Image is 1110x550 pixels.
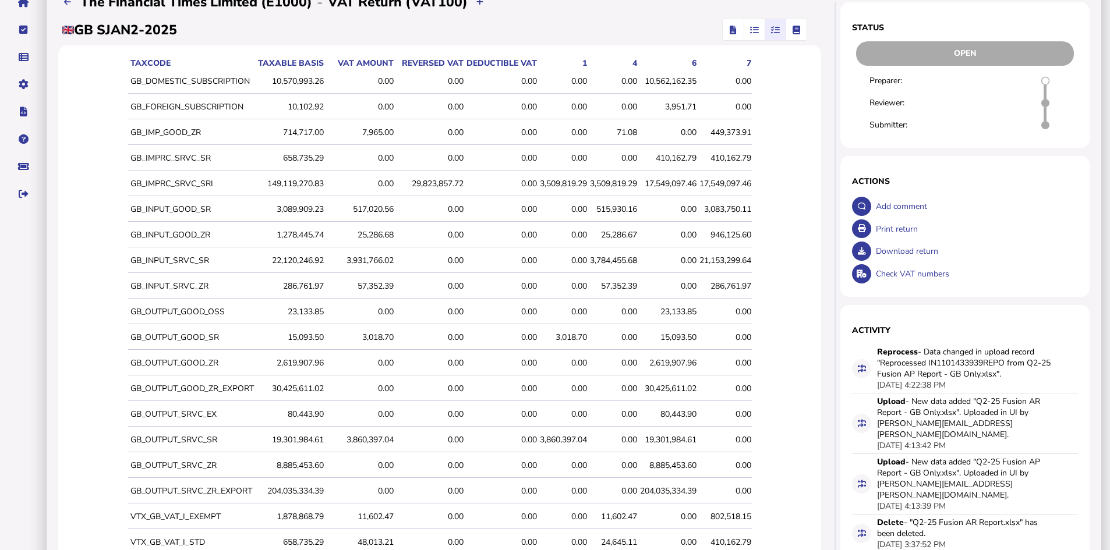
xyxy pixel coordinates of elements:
div: 0.00 [397,127,464,138]
div: 0.00 [640,511,697,522]
div: 8,885,453.60 [640,460,697,471]
div: 17,549,097.46 [640,178,697,189]
td: GB_INPUT_SRVC_ZR [128,274,254,299]
div: Submitter: [869,119,935,130]
button: Tasks [11,17,36,42]
div: 0.00 [466,460,537,471]
button: Manage settings [11,72,36,97]
div: 25,286.68 [327,229,394,240]
h1: Activity [852,325,1078,336]
div: 3,951.71 [640,101,697,112]
strong: Upload [877,396,906,407]
div: 0.00 [699,76,751,87]
i: Data manager [19,57,29,58]
div: 7,965.00 [327,127,394,138]
div: 0.00 [466,127,537,138]
td: GB_OUTPUT_GOOD_OSS [128,300,254,324]
div: 3,860,397.04 [327,434,394,445]
div: 0.00 [640,204,697,215]
div: 4 [590,58,637,69]
div: 8,885,453.60 [257,460,324,471]
div: 0.00 [540,511,587,522]
div: 0.00 [590,332,637,343]
div: 0.00 [466,511,537,522]
div: Open [856,41,1074,66]
div: 0.00 [327,409,394,420]
div: [DATE] 4:13:42 PM [877,440,946,451]
mat-button-toggle: Ledger [786,19,807,40]
div: 29,823,857.72 [397,178,464,189]
div: 0.00 [640,229,697,240]
div: 3,931,766.02 [327,255,394,266]
div: 57,352.39 [327,281,394,292]
td: GB_INPUT_SRVC_SR [128,249,254,273]
td: GB_IMPRC_SRVC_SRI [128,172,254,196]
div: 946,125.60 [699,229,751,240]
div: 0.00 [640,127,697,138]
td: GB_INPUT_GOOD_SR [128,197,254,222]
button: Download return [852,242,871,261]
div: 0.00 [397,255,464,266]
td: GB_OUTPUT_GOOD_SR [128,325,254,350]
div: 21,153,299.64 [699,255,751,266]
div: 0.00 [327,485,394,496]
div: 0.00 [540,281,587,292]
div: 57,352.39 [590,281,637,292]
div: 0.00 [540,383,587,394]
div: 2,619,907.96 [257,357,324,368]
div: Reviewer: [869,97,935,108]
div: 0.00 [590,306,637,317]
div: 802,518.15 [699,511,751,522]
div: [DATE] 4:13:39 PM [877,501,946,512]
td: GB_INPUT_GOOD_ZR [128,223,254,247]
div: 0.00 [466,306,537,317]
div: Reversed VAT [397,58,464,69]
div: 0.00 [466,101,537,112]
div: 3,860,397.04 [540,434,587,445]
div: 0.00 [327,152,394,164]
div: Download return [873,240,1079,262]
button: Raise a support ticket [11,154,36,179]
div: 0.00 [540,229,587,240]
div: 7 [699,58,751,69]
div: 0.00 [327,357,394,368]
div: 0.00 [540,485,587,496]
td: VTX_GB_VAT_I_EXEMPT [128,505,254,529]
div: 0.00 [397,76,464,87]
div: 0.00 [397,101,464,112]
div: 1 [540,58,587,69]
div: 11,602.47 [327,511,394,522]
div: 0.00 [590,409,637,420]
h1: Actions [852,176,1078,187]
div: 0.00 [640,255,697,266]
div: 1,278,445.74 [257,229,324,240]
div: 0.00 [699,332,751,343]
td: GB_DOMESTIC_SUBSCRIPTION [128,69,254,94]
div: 30,425,611.02 [257,383,324,394]
div: 0.00 [466,332,537,343]
div: 0.00 [466,357,537,368]
div: 0.00 [397,537,464,548]
button: Data manager [11,45,36,69]
div: 0.00 [540,537,587,548]
div: 0.00 [397,485,464,496]
div: 0.00 [699,357,751,368]
div: Preparer: [869,75,935,86]
i: Data for this filing changed [858,419,866,427]
div: 0.00 [327,460,394,471]
button: Open printable view of return. [852,219,871,239]
div: 10,562,162.35 [640,76,697,87]
div: 3,018.70 [327,332,394,343]
div: 0.00 [466,383,537,394]
div: 0.00 [590,101,637,112]
div: 0.00 [397,511,464,522]
div: 0.00 [540,255,587,266]
div: 19,301,984.61 [257,434,324,445]
td: GB_OUTPUT_SRVC_EX [128,402,254,427]
td: GB_IMPRC_SRVC_SR [128,146,254,171]
div: 286,761.97 [257,281,324,292]
div: 0.00 [466,255,537,266]
div: 30,425,611.02 [640,383,697,394]
div: 0.00 [466,204,537,215]
div: 80,443.90 [257,409,324,420]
